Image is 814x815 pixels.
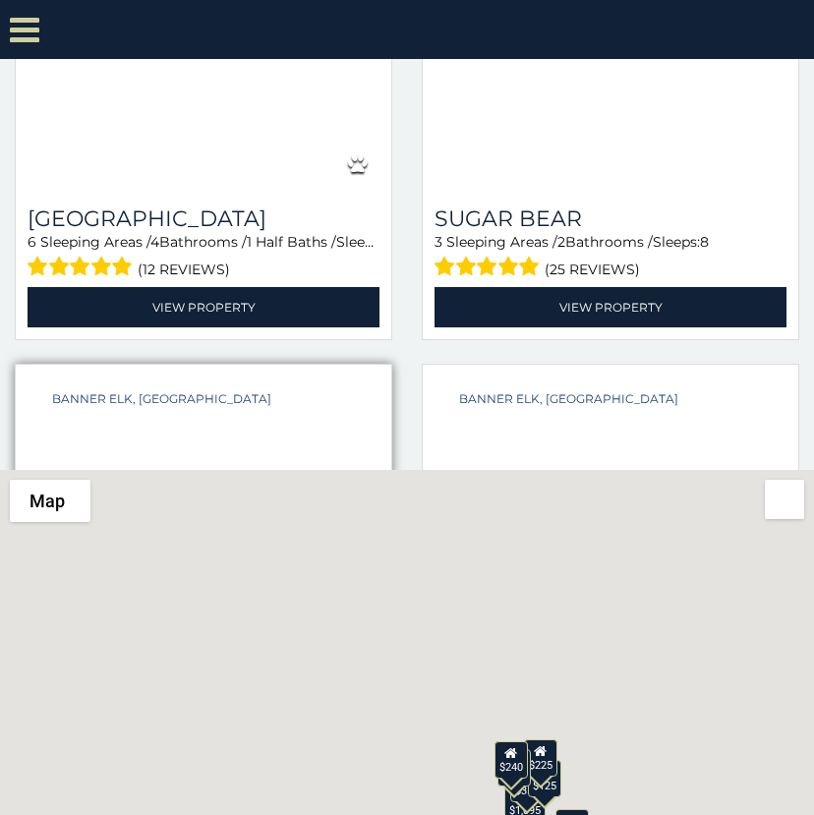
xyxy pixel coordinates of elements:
a: Add to favorites [735,388,775,430]
a: Add to favorites [328,388,368,430]
span: (12 reviews) [138,257,230,282]
span: 6 [28,233,36,251]
span: daily [134,166,161,181]
span: 3 [435,233,442,251]
a: Banner Elk, [GEOGRAPHIC_DATA] [37,386,286,411]
span: from [444,166,474,181]
div: $125 [528,760,561,797]
span: 2 [557,233,565,251]
span: 1 Half Baths / [247,233,336,251]
div: Sleeping Areas / Bathrooms / Sleeps: [28,232,379,282]
span: Map [29,491,65,511]
span: 8 [700,233,709,251]
a: [GEOGRAPHIC_DATA] [28,205,379,232]
span: from [37,166,67,181]
span: daily [533,166,560,181]
a: Sugar Bear [435,205,786,232]
span: 4 [150,233,159,251]
span: $175 [478,155,529,184]
div: $240 [494,741,528,779]
h3: Sugar Mountain Lodge [28,205,379,232]
span: $290 [71,155,130,184]
a: Villa Costalotta from $345 daily [28,377,379,612]
div: Sleeping Areas / Bathrooms / Sleeps: [435,232,786,282]
span: (25 reviews) [545,257,640,282]
a: View Property [28,287,379,327]
button: Change map style [10,480,90,522]
a: View Property [435,287,786,327]
a: Morning Star from $1,095 daily [435,377,786,612]
button: Toggle fullscreen view [765,480,804,519]
div: $225 [524,739,557,777]
a: Banner Elk, [GEOGRAPHIC_DATA] [444,386,693,411]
